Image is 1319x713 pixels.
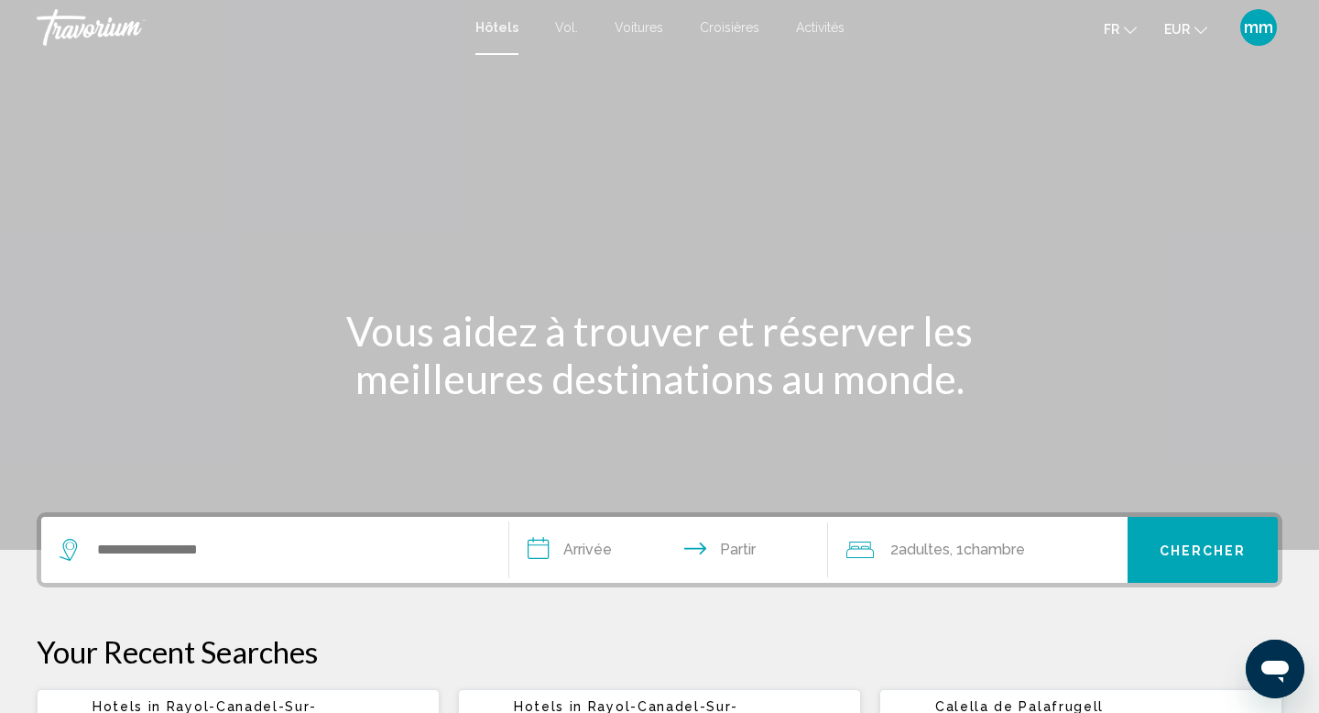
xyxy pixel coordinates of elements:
[37,9,457,46] a: Travorium
[1104,16,1137,42] button: Changer de langue
[475,20,518,35] a: Hôtels
[1235,8,1282,47] button: Menu utilisateur
[700,20,759,35] a: Croisières
[1128,517,1278,583] button: Chercher
[41,517,1278,583] div: Widget de recherche
[37,633,1282,670] p: Your Recent Searches
[890,541,899,558] font: 2
[796,20,845,35] a: Activités
[509,517,828,583] button: Dates d'arrivée et de départ
[1160,543,1247,558] font: Chercher
[1244,17,1273,37] font: mm
[1104,22,1119,37] font: fr
[964,541,1025,558] font: Chambre
[828,517,1128,583] button: Voyageurs : 2 adultes, 0 enfants
[1246,640,1304,698] iframe: Bouton de lancement de la fenêtre de messagerie
[615,20,663,35] a: Voitures
[1164,16,1207,42] button: Changer de devise
[899,541,950,558] font: adultes
[950,541,964,558] font: , 1
[346,307,973,402] font: Vous aidez à trouver et réserver les meilleures destinations au monde.
[1164,22,1190,37] font: EUR
[555,20,578,35] a: Vol.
